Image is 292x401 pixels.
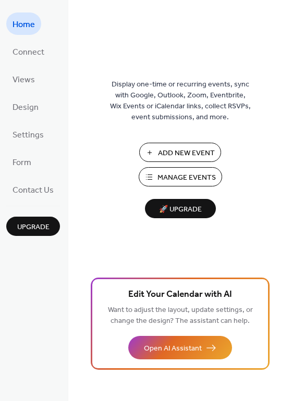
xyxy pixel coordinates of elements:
[13,17,35,33] span: Home
[139,143,221,162] button: Add New Event
[13,155,31,171] span: Form
[6,178,60,200] a: Contact Us
[13,44,44,60] span: Connect
[6,68,41,90] a: Views
[6,40,51,62] a: Connect
[6,217,60,236] button: Upgrade
[6,151,38,173] a: Form
[13,99,39,116] span: Design
[128,336,232,359] button: Open AI Assistant
[6,95,45,118] a: Design
[145,199,216,218] button: 🚀 Upgrade
[157,172,216,183] span: Manage Events
[139,167,222,186] button: Manage Events
[13,182,54,198] span: Contact Us
[158,148,215,159] span: Add New Event
[144,343,202,354] span: Open AI Assistant
[108,303,253,328] span: Want to adjust the layout, update settings, or change the design? The assistant can help.
[110,79,251,123] span: Display one-time or recurring events, sync with Google, Outlook, Zoom, Eventbrite, Wix Events or ...
[6,12,41,35] a: Home
[13,127,44,143] span: Settings
[13,72,35,88] span: Views
[151,203,210,217] span: 🚀 Upgrade
[128,287,232,302] span: Edit Your Calendar with AI
[17,222,50,233] span: Upgrade
[6,123,50,145] a: Settings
